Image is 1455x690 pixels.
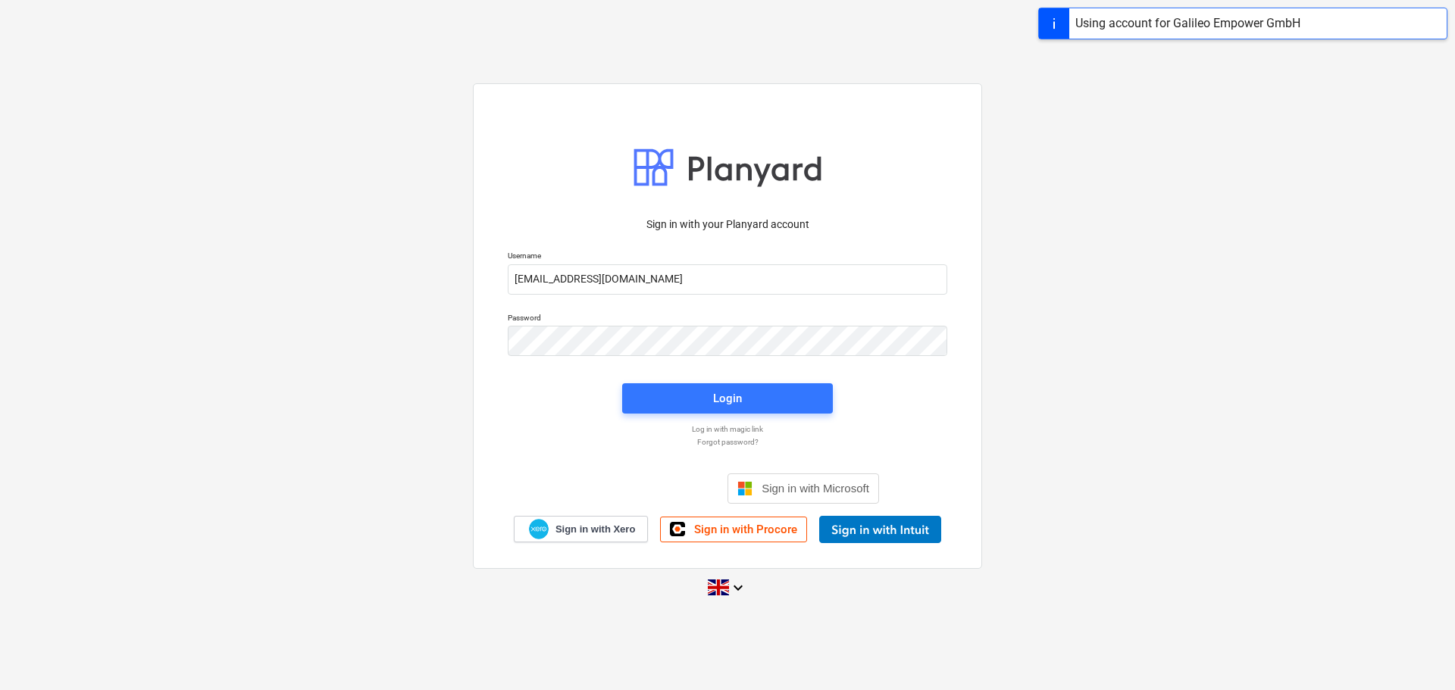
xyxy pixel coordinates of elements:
[529,519,549,539] img: Xero logo
[568,472,723,505] iframe: Sign in with Google Button
[713,389,742,408] div: Login
[514,516,649,542] a: Sign in with Xero
[500,437,955,447] a: Forgot password?
[508,313,947,326] p: Password
[508,251,947,264] p: Username
[762,482,869,495] span: Sign in with Microsoft
[508,217,947,233] p: Sign in with your Planyard account
[555,523,635,536] span: Sign in with Xero
[729,579,747,597] i: keyboard_arrow_down
[660,517,807,542] a: Sign in with Procore
[737,481,753,496] img: Microsoft logo
[1075,14,1300,33] div: Using account for Galileo Empower GmbH
[622,383,833,414] button: Login
[508,264,947,295] input: Username
[694,523,797,536] span: Sign in with Procore
[500,424,955,434] a: Log in with magic link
